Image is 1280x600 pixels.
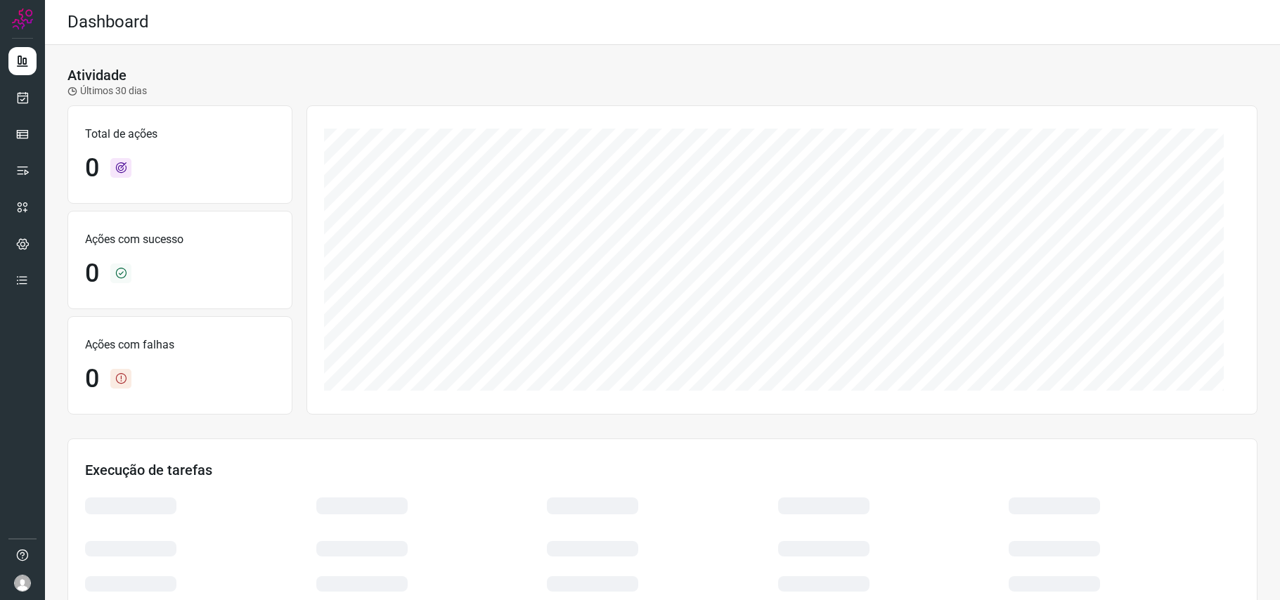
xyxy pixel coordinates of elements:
h2: Dashboard [67,12,149,32]
h3: Atividade [67,67,127,84]
p: Ações com falhas [85,337,275,353]
h1: 0 [85,153,99,183]
p: Ações com sucesso [85,231,275,248]
h1: 0 [85,364,99,394]
p: Últimos 30 dias [67,84,147,98]
img: Logo [12,8,33,30]
h1: 0 [85,259,99,289]
h3: Execução de tarefas [85,462,1240,478]
p: Total de ações [85,126,275,143]
img: avatar-user-boy.jpg [14,575,31,592]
